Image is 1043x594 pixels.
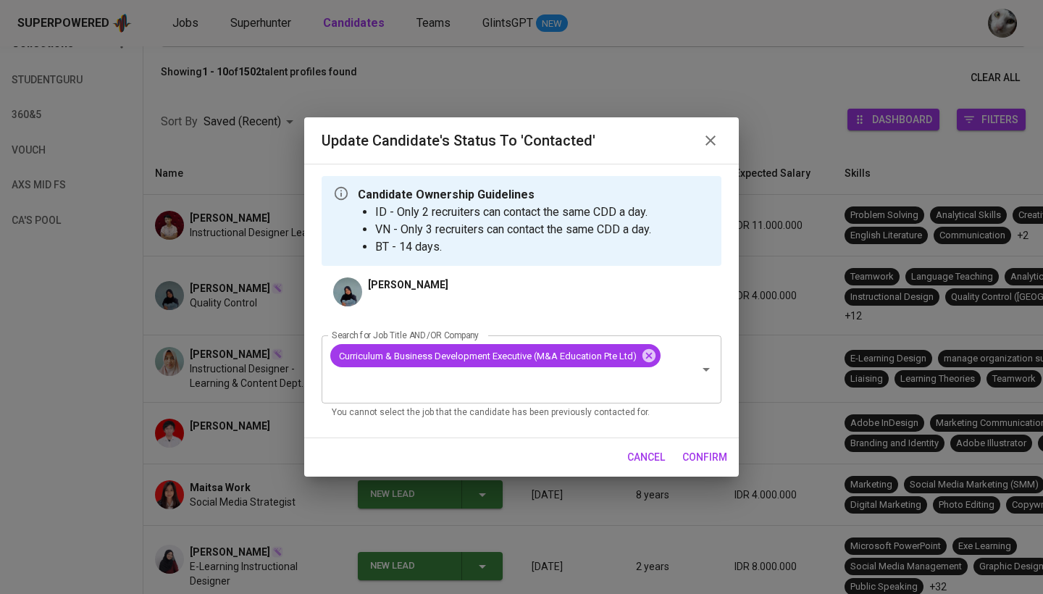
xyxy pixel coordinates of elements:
[358,186,651,204] p: Candidate Ownership Guidelines
[332,406,711,420] p: You cannot select the job that the candidate has been previously contacted for.
[375,221,651,238] li: VN - Only 3 recruiters can contact the same CDD a day.
[333,277,362,306] img: f4e53c1f713470500efd103f1700b408.jpg
[330,349,645,363] span: Curriculum & Business Development Executive (M&A Education Pte Ltd)
[375,204,651,221] li: ID - Only 2 recruiters can contact the same CDD a day.
[330,344,661,367] div: Curriculum & Business Development Executive (M&A Education Pte Ltd)
[627,448,665,467] span: cancel
[368,277,448,292] p: [PERSON_NAME]
[696,359,716,380] button: Open
[621,444,671,471] button: cancel
[682,448,727,467] span: confirm
[322,129,595,152] h6: Update Candidate's Status to 'Contacted'
[375,238,651,256] li: BT - 14 days.
[677,444,733,471] button: confirm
